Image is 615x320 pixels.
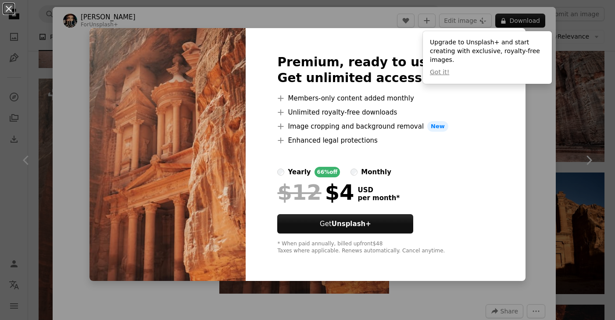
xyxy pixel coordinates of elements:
div: 66% off [315,167,340,177]
img: premium_photo-1674657644778-1c9f03fd1e55 [89,28,246,281]
li: Members-only content added monthly [277,93,493,104]
div: monthly [361,167,391,177]
span: New [427,121,448,132]
input: yearly66%off [277,169,284,176]
div: Upgrade to Unsplash+ and start creating with exclusive, royalty-free images. [423,31,552,84]
span: $12 [277,181,321,204]
div: $4 [277,181,354,204]
div: * When paid annually, billed upfront $48 Taxes where applicable. Renews automatically. Cancel any... [277,241,493,255]
button: Got it! [430,68,449,77]
span: per month * [358,194,400,202]
h2: Premium, ready to use images. Get unlimited access. [277,54,493,86]
li: Image cropping and background removal [277,121,493,132]
li: Unlimited royalty-free downloads [277,107,493,118]
input: monthly [350,169,358,176]
li: Enhanced legal protections [277,135,493,146]
button: GetUnsplash+ [277,214,413,234]
span: USD [358,186,400,194]
div: yearly [288,167,311,177]
strong: Unsplash+ [332,220,371,228]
